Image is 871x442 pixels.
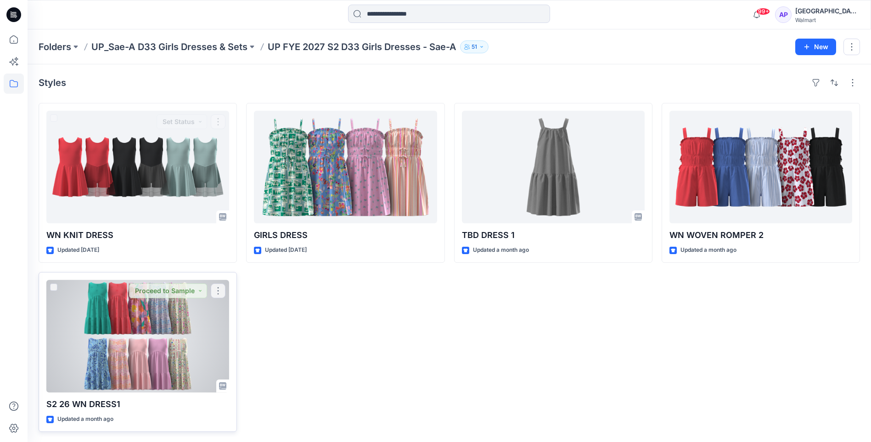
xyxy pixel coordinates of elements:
div: [GEOGRAPHIC_DATA] [795,6,860,17]
p: 51 [472,42,477,52]
a: GIRLS DRESS [254,111,437,223]
span: 99+ [756,8,770,15]
button: New [795,39,836,55]
p: Updated a month ago [680,245,736,255]
p: Updated [DATE] [57,245,99,255]
a: WN KNIT DRESS [46,111,229,223]
div: AP [775,6,792,23]
p: TBD DRESS 1 [462,229,645,242]
p: Updated [DATE] [265,245,307,255]
p: S2 26 WN DRESS1 [46,398,229,411]
h4: Styles [39,77,66,88]
a: TBD DRESS 1 [462,111,645,223]
p: GIRLS DRESS [254,229,437,242]
button: 51 [460,40,489,53]
div: Walmart [795,17,860,23]
a: WN WOVEN ROMPER 2 [669,111,852,223]
a: UP_Sae-A D33 Girls Dresses & Sets [91,40,247,53]
p: WN WOVEN ROMPER 2 [669,229,852,242]
p: Updated a month ago [473,245,529,255]
p: WN KNIT DRESS [46,229,229,242]
p: UP FYE 2027 S2 D33 Girls Dresses - Sae-A [268,40,456,53]
a: S2 26 WN DRESS1 [46,280,229,392]
p: Updated a month ago [57,414,113,424]
a: Folders [39,40,71,53]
